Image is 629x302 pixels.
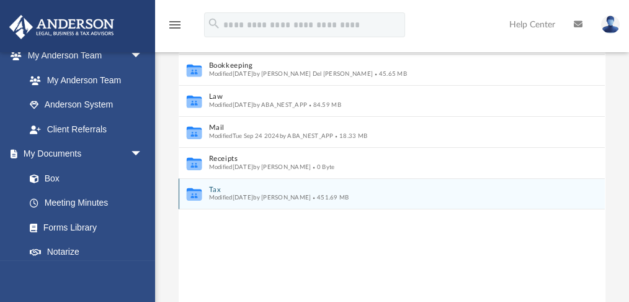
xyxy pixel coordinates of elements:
span: 84.59 MB [307,102,341,108]
a: Forms Library [17,215,149,240]
a: Client Referrals [17,117,155,142]
button: Tax [209,186,558,194]
button: Law [209,93,558,101]
span: 0 Byte [311,164,335,170]
span: arrow_drop_down [130,43,155,69]
button: Receipts [209,155,558,163]
a: Box [17,166,149,191]
a: My Anderson Teamarrow_drop_down [9,43,155,68]
span: Modified [DATE] by [PERSON_NAME] [209,194,311,201]
span: arrow_drop_down [130,142,155,167]
span: Modified [DATE] by [PERSON_NAME] [209,164,311,170]
i: search [207,17,221,30]
a: Meeting Minutes [17,191,155,216]
span: Modified [DATE] by ABA_NEST_APP [209,102,308,108]
i: menu [167,17,182,32]
button: Bookkeeping [209,62,558,70]
a: Notarize [17,240,155,265]
img: User Pic [601,16,620,34]
span: Modified Tue Sep 24 2024 by ABA_NEST_APP [209,133,334,139]
span: 451.69 MB [311,194,349,201]
a: My Documentsarrow_drop_down [9,142,155,167]
span: 45.65 MB [373,71,407,77]
span: Modified [DATE] by [PERSON_NAME] Del [PERSON_NAME] [209,71,373,77]
a: My Anderson Team [17,68,149,93]
img: Anderson Advisors Platinum Portal [6,15,118,39]
span: 18.33 MB [334,133,368,139]
a: Anderson System [17,93,155,117]
button: Mail [209,124,558,132]
a: menu [167,24,182,32]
